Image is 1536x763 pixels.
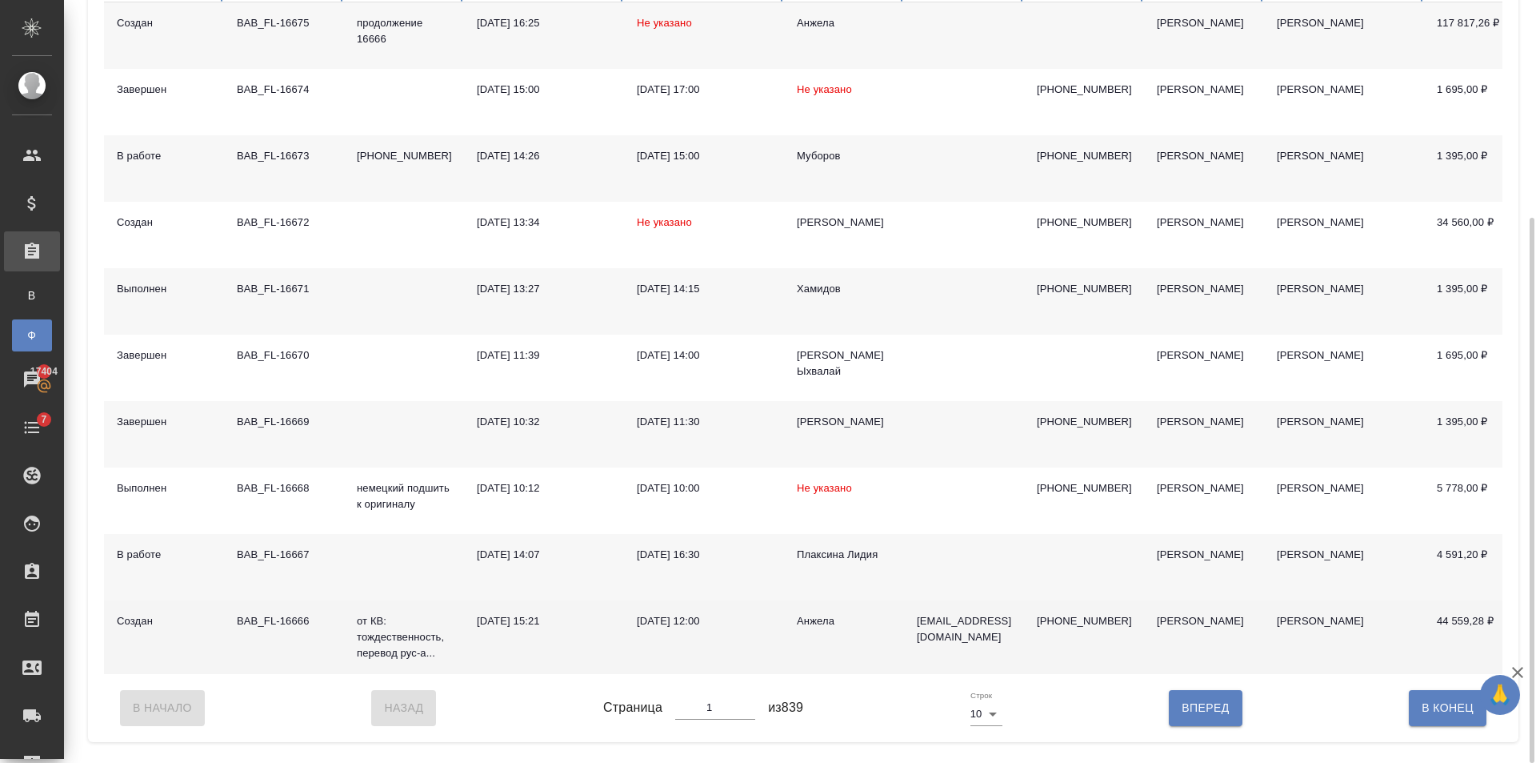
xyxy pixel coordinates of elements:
[1157,215,1251,231] div: [PERSON_NAME]
[970,703,1002,725] div: 10
[12,279,52,311] a: В
[797,482,852,494] span: Не указано
[637,281,771,297] div: [DATE] 14:15
[117,613,211,629] div: Создан
[477,347,611,363] div: [DATE] 11:39
[797,547,891,563] div: Плаксина Лидия
[117,414,211,430] div: Завершен
[1037,414,1131,430] p: [PHONE_NUMBER]
[1037,281,1131,297] p: [PHONE_NUMBER]
[1264,202,1424,268] td: [PERSON_NAME]
[477,281,611,297] div: [DATE] 13:27
[1264,534,1424,600] td: [PERSON_NAME]
[117,347,211,363] div: Завершен
[237,414,331,430] div: BAB_FL-16669
[1037,480,1131,496] p: [PHONE_NUMBER]
[237,347,331,363] div: BAB_FL-16670
[4,408,60,448] a: 7
[637,547,771,563] div: [DATE] 16:30
[20,287,44,303] span: В
[1157,347,1251,363] div: [PERSON_NAME]
[1422,698,1474,718] span: В Конец
[797,148,891,164] div: Муборов
[917,613,1011,645] p: [EMAIL_ADDRESS][DOMAIN_NAME]
[970,692,992,700] label: Строк
[31,412,56,428] span: 7
[637,613,771,629] div: [DATE] 12:00
[1480,675,1520,715] button: 🙏
[1157,547,1251,563] div: [PERSON_NAME]
[1037,148,1131,164] p: [PHONE_NUMBER]
[237,547,331,563] div: BAB_FL-16667
[477,215,611,231] div: [DATE] 13:34
[357,480,451,512] p: немецкий подшить к оригиналу
[477,148,611,164] div: [DATE] 14:26
[1157,480,1251,496] div: [PERSON_NAME]
[117,82,211,98] div: Завершен
[1264,335,1424,401] td: [PERSON_NAME]
[1169,690,1242,725] button: Вперед
[237,148,331,164] div: BAB_FL-16673
[117,480,211,496] div: Выполнен
[117,148,211,164] div: В работе
[237,15,331,31] div: BAB_FL-16675
[797,83,852,95] span: Не указано
[237,215,331,231] div: BAB_FL-16672
[797,215,891,231] div: [PERSON_NAME]
[237,281,331,297] div: BAB_FL-16671
[797,347,891,379] div: [PERSON_NAME] Ыхвалай
[1157,82,1251,98] div: [PERSON_NAME]
[637,480,771,496] div: [DATE] 10:00
[797,15,891,31] div: Анжела
[797,613,891,629] div: Анжела
[477,480,611,496] div: [DATE] 10:12
[237,480,331,496] div: BAB_FL-16668
[768,698,803,717] span: из 839
[477,15,611,31] div: [DATE] 16:25
[637,17,692,29] span: Не указано
[117,547,211,563] div: В работе
[1264,135,1424,202] td: [PERSON_NAME]
[1157,281,1251,297] div: [PERSON_NAME]
[117,281,211,297] div: Выполнен
[1264,401,1424,468] td: [PERSON_NAME]
[477,414,611,430] div: [DATE] 10:32
[357,148,451,164] p: [PHONE_NUMBER]
[637,414,771,430] div: [DATE] 11:30
[1037,82,1131,98] p: [PHONE_NUMBER]
[637,148,771,164] div: [DATE] 15:00
[477,82,611,98] div: [DATE] 15:00
[603,698,662,717] span: Страница
[1264,2,1424,69] td: [PERSON_NAME]
[1264,69,1424,135] td: [PERSON_NAME]
[237,613,331,629] div: BAB_FL-16666
[1157,15,1251,31] div: [PERSON_NAME]
[1486,678,1514,712] span: 🙏
[1182,698,1229,718] span: Вперед
[117,15,211,31] div: Создан
[12,319,52,351] a: Ф
[1037,613,1131,629] p: [PHONE_NUMBER]
[357,613,451,661] p: от КВ: тождественность, перевод рус-а...
[21,363,67,379] span: 17404
[1264,468,1424,534] td: [PERSON_NAME]
[637,347,771,363] div: [DATE] 14:00
[1157,613,1251,629] div: [PERSON_NAME]
[1157,414,1251,430] div: [PERSON_NAME]
[637,216,692,228] span: Не указано
[797,414,891,430] div: [PERSON_NAME]
[237,82,331,98] div: BAB_FL-16674
[477,613,611,629] div: [DATE] 15:21
[117,215,211,231] div: Создан
[357,15,451,47] p: продолжение 16666
[1157,148,1251,164] div: [PERSON_NAME]
[1409,690,1486,725] button: В Конец
[1264,600,1424,674] td: [PERSON_NAME]
[637,82,771,98] div: [DATE] 17:00
[797,281,891,297] div: Хамидов
[1037,215,1131,231] p: [PHONE_NUMBER]
[477,547,611,563] div: [DATE] 14:07
[1264,268,1424,335] td: [PERSON_NAME]
[4,359,60,400] a: 17404
[20,327,44,343] span: Ф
